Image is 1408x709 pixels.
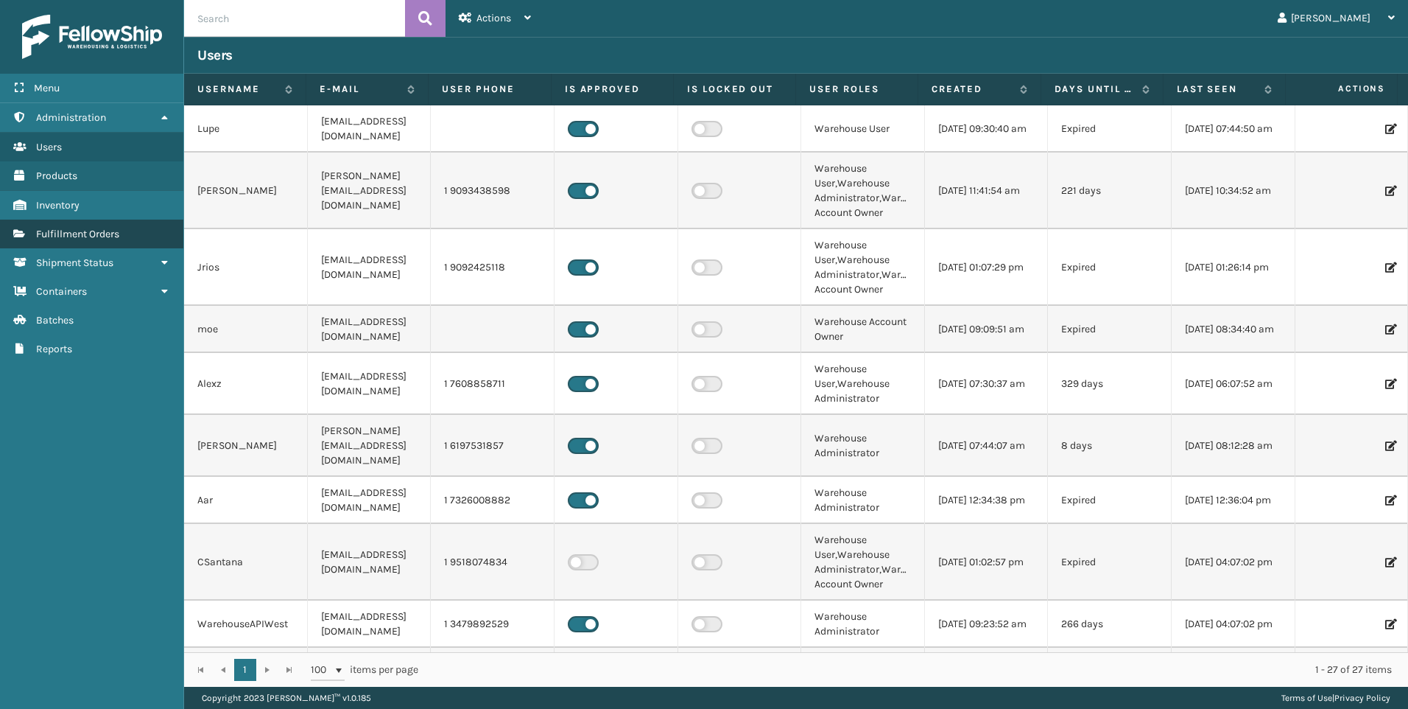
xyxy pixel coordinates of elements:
td: Warehouse User,Warehouse Administrator,Warehouse Account Owner [801,229,925,306]
td: Warehouse User,Warehouse Administrator,Warehouse Account Owner [801,153,925,229]
td: Warehouse Administrator [801,477,925,524]
label: Username [197,83,278,96]
td: [DATE] 01:07:29 pm [925,229,1049,306]
td: Lupe [184,105,308,153]
span: Reports [36,343,72,355]
i: Edit [1385,186,1394,196]
span: Actions [476,12,511,24]
i: Edit [1385,379,1394,389]
span: Actions [1290,77,1394,101]
td: [DATE] 09:30:40 am [925,105,1049,153]
td: Expired [1048,229,1172,306]
span: Menu [34,82,60,94]
td: [EMAIL_ADDRESS][DOMAIN_NAME] [308,353,432,415]
span: Shipment Status [36,256,113,269]
div: | [1281,687,1390,709]
td: [EMAIL_ADDRESS][DOMAIN_NAME] [308,229,432,306]
td: 1 9093438598 [431,153,555,229]
td: Alexz [184,353,308,415]
td: [DATE] 07:44:50 am [1172,105,1295,153]
label: Created [932,83,1012,96]
td: [PERSON_NAME] [184,153,308,229]
td: 221 days [1048,153,1172,229]
span: 100 [311,663,333,677]
td: [EMAIL_ADDRESS][DOMAIN_NAME] [308,601,432,648]
a: Privacy Policy [1334,693,1390,703]
label: Is Approved [565,83,660,96]
span: Containers [36,285,87,298]
td: 1 7608858711 [431,353,555,415]
td: Warehouse User [801,105,925,153]
td: [DATE] 08:34:40 am [1172,306,1295,353]
i: Edit [1385,619,1394,629]
label: Days until password expires [1055,83,1135,96]
td: [DATE] 12:34:38 pm [925,477,1049,524]
td: 329 days [1048,353,1172,415]
td: Warehouse User,Warehouse Administrator [801,353,925,415]
i: Edit [1385,124,1394,134]
img: logo [22,15,162,59]
td: [DATE] 08:12:28 am [1172,415,1295,477]
i: Edit [1385,441,1394,451]
span: Fulfillment Orders [36,228,119,240]
p: Copyright 2023 [PERSON_NAME]™ v 1.0.185 [202,687,371,709]
td: Expired [1048,477,1172,524]
label: Last Seen [1177,83,1257,96]
span: items per page [311,659,418,681]
td: 1 7326008882 [431,477,555,524]
td: 1 3479892529 [431,601,555,648]
td: Expired [1048,105,1172,153]
td: CSantana [184,524,308,601]
td: Aar [184,477,308,524]
td: Jrios [184,229,308,306]
td: [PERSON_NAME][EMAIL_ADDRESS][DOMAIN_NAME] [308,153,432,229]
td: [DATE] 04:07:02 pm [1172,524,1295,601]
td: [EMAIL_ADDRESS][DOMAIN_NAME] [308,477,432,524]
i: Edit [1385,495,1394,506]
label: User phone [442,83,537,96]
td: 266 days [1048,601,1172,648]
span: Inventory [36,199,80,212]
i: Edit [1385,557,1394,567]
td: [EMAIL_ADDRESS][DOMAIN_NAME] [308,524,432,601]
i: Edit [1385,262,1394,273]
a: Terms of Use [1281,693,1332,703]
label: User Roles [809,83,904,96]
label: E-mail [320,83,400,96]
td: [DATE] 01:02:57 pm [925,524,1049,601]
td: [DATE] 09:23:52 am [925,601,1049,648]
td: [DATE] 06:07:52 am [1172,353,1295,415]
td: [EMAIL_ADDRESS][DOMAIN_NAME] [308,105,432,153]
td: [DATE] 09:09:51 am [925,306,1049,353]
span: Users [36,141,62,153]
td: [DATE] 12:36:04 pm [1172,477,1295,524]
td: moe [184,306,308,353]
td: [DATE] 01:26:14 pm [1172,229,1295,306]
td: Expired [1048,524,1172,601]
span: Administration [36,111,106,124]
td: [DATE] 07:44:07 am [925,415,1049,477]
td: WarehouseAPIWest [184,601,308,648]
td: [DATE] 04:07:02 pm [1172,601,1295,648]
td: [DATE] 10:34:52 am [1172,153,1295,229]
td: [DATE] 11:41:54 am [925,153,1049,229]
h3: Users [197,46,233,64]
a: 1 [234,659,256,681]
label: Is Locked Out [687,83,782,96]
i: Edit [1385,324,1394,335]
td: Warehouse Administrator [801,601,925,648]
td: 8 days [1048,415,1172,477]
span: Products [36,170,77,182]
td: [DATE] 07:30:37 am [925,353,1049,415]
td: Warehouse User,Warehouse Administrator,Warehouse Account Owner [801,524,925,601]
td: Warehouse Account Owner [801,306,925,353]
td: 1 6197531857 [431,415,555,477]
td: [PERSON_NAME] [184,415,308,477]
td: [EMAIL_ADDRESS][DOMAIN_NAME] [308,306,432,353]
td: 1 9518074834 [431,524,555,601]
div: 1 - 27 of 27 items [439,663,1392,677]
td: Expired [1048,306,1172,353]
td: Warehouse Administrator [801,415,925,477]
td: 1 9092425118 [431,229,555,306]
td: [PERSON_NAME][EMAIL_ADDRESS][DOMAIN_NAME] [308,415,432,477]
